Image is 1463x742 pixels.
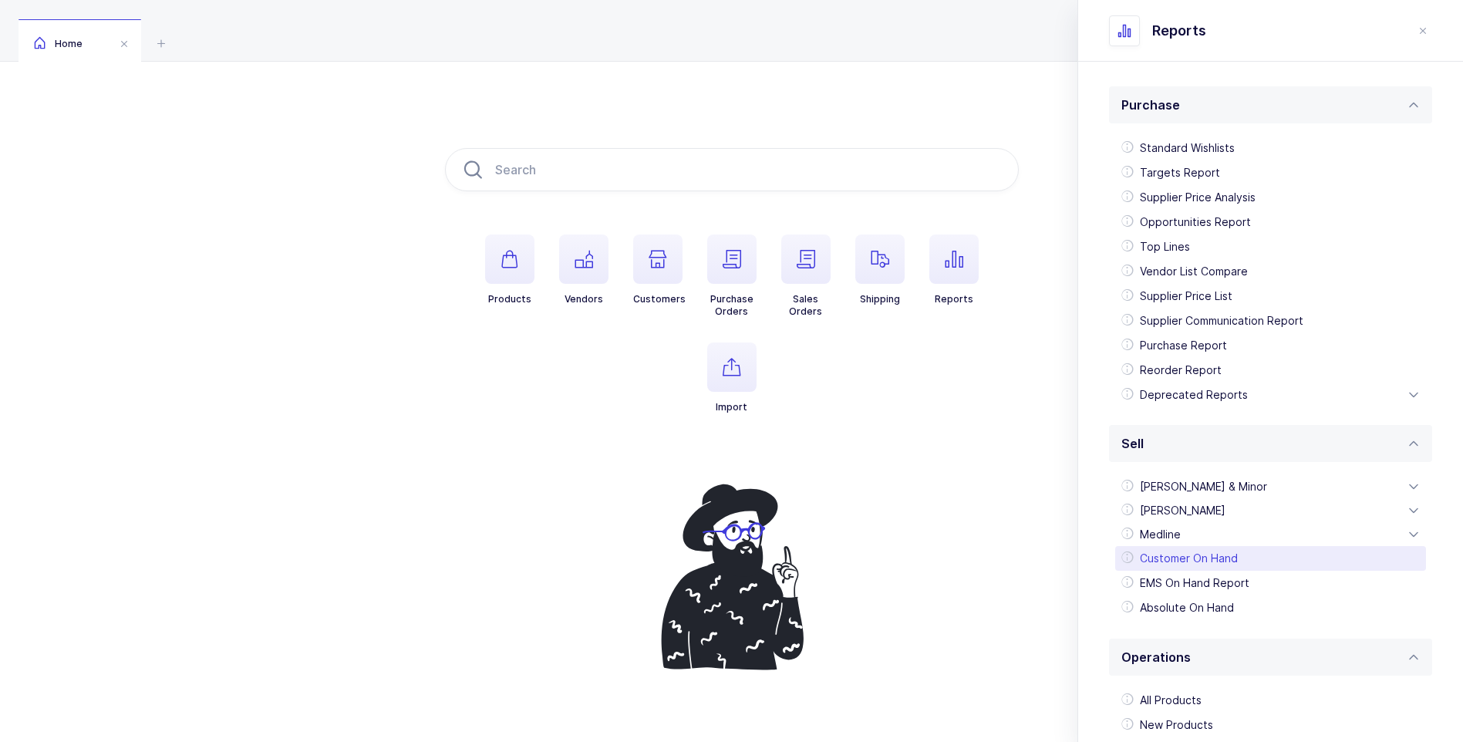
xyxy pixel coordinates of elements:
div: Absolute On Hand [1115,595,1426,620]
button: close drawer [1414,22,1432,40]
div: Supplier Price Analysis [1115,185,1426,210]
div: Opportunities Report [1115,210,1426,234]
div: Purchase [1109,86,1432,123]
button: PurchaseOrders [707,234,757,318]
div: Operations [1109,639,1432,676]
div: [PERSON_NAME] & Minor [1115,474,1426,499]
div: Medline [1115,522,1426,547]
span: Home [34,38,83,49]
button: SalesOrders [781,234,831,318]
span: Reports [1152,22,1206,40]
div: Supplier Price List [1115,284,1426,309]
div: Purchase [1109,123,1432,419]
input: Search [445,148,1019,191]
div: Vendor List Compare [1115,259,1426,284]
button: Import [707,342,757,413]
button: Products [485,234,534,305]
div: Purchase Report [1115,333,1426,358]
div: Top Lines [1115,234,1426,259]
button: Vendors [559,234,608,305]
div: Standard Wishlists [1115,136,1426,160]
button: Shipping [855,234,905,305]
div: Reorder Report [1115,358,1426,383]
div: [PERSON_NAME] [1115,498,1426,523]
div: All Products [1115,688,1426,713]
button: Reports [929,234,979,305]
div: Deprecated Reports [1115,383,1426,407]
div: Customer On Hand [1115,546,1426,571]
div: Sell [1109,462,1432,632]
div: EMS On Hand Report [1115,571,1426,595]
img: pointing-up.svg [646,475,818,679]
div: Sell [1109,425,1432,462]
div: Targets Report [1115,160,1426,185]
div: Supplier Communication Report [1115,309,1426,333]
div: New Products [1115,713,1426,737]
button: Customers [633,234,686,305]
